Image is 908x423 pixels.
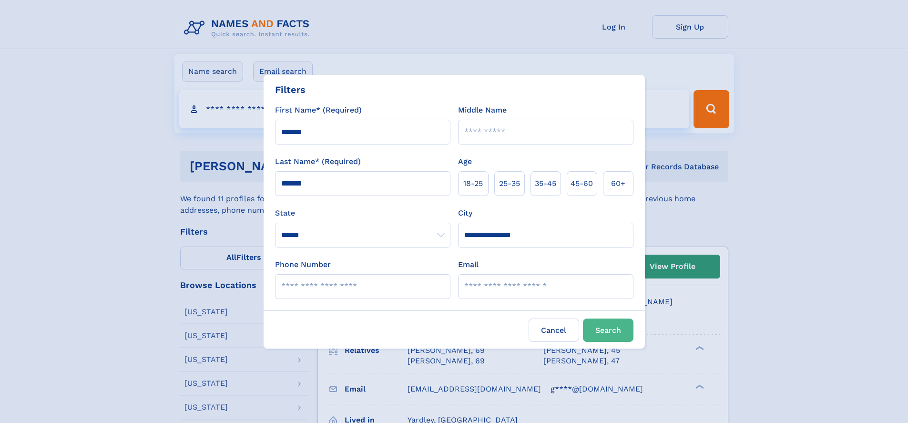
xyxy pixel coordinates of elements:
[458,156,472,167] label: Age
[275,83,306,97] div: Filters
[275,104,362,116] label: First Name* (Required)
[499,178,520,189] span: 25‑35
[275,156,361,167] label: Last Name* (Required)
[275,207,450,219] label: State
[571,178,593,189] span: 45‑60
[275,259,331,270] label: Phone Number
[535,178,556,189] span: 35‑45
[611,178,625,189] span: 60+
[458,259,479,270] label: Email
[458,104,507,116] label: Middle Name
[463,178,483,189] span: 18‑25
[529,319,579,342] label: Cancel
[583,319,633,342] button: Search
[458,207,472,219] label: City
